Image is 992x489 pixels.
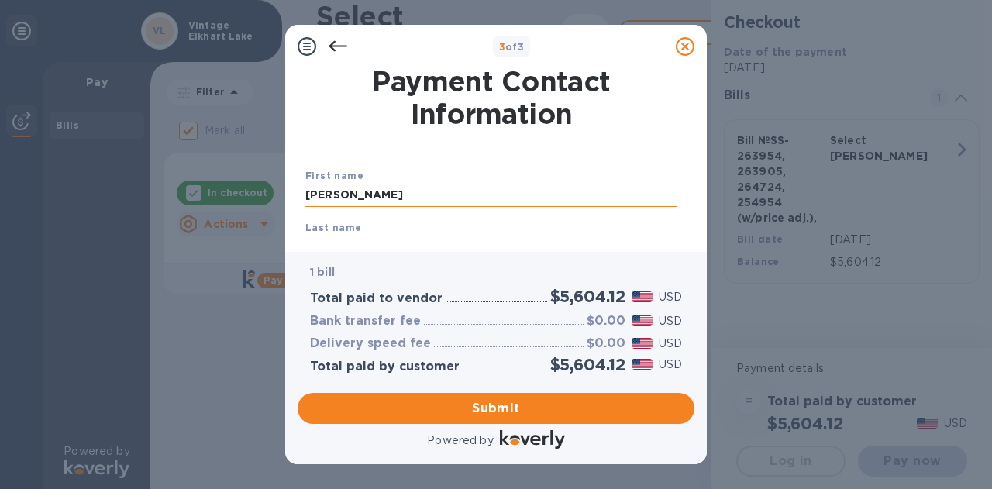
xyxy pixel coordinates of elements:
input: Enter your last name [305,235,677,258]
h1: Payment Contact Information [305,65,677,130]
b: Last name [305,222,362,233]
b: of 3 [499,41,525,53]
h3: Total paid by customer [310,360,460,374]
b: 1 bill [310,266,335,278]
img: USD [632,315,653,326]
button: Submit [298,393,694,424]
span: Submit [310,399,682,418]
img: Logo [500,430,565,449]
p: USD [659,356,682,373]
span: 3 [499,41,505,53]
h3: Delivery speed fee [310,336,431,351]
h3: Bank transfer fee [310,314,421,329]
p: USD [659,313,682,329]
img: USD [632,291,653,302]
b: First name [305,170,363,181]
input: Enter your first name [305,184,677,207]
h2: $5,604.12 [550,287,625,306]
h3: Total paid to vendor [310,291,443,306]
h3: $0.00 [587,336,625,351]
p: Powered by [427,432,493,449]
p: USD [659,289,682,305]
img: USD [632,338,653,349]
h3: $0.00 [587,314,625,329]
h2: $5,604.12 [550,355,625,374]
p: USD [659,336,682,352]
img: USD [632,359,653,370]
